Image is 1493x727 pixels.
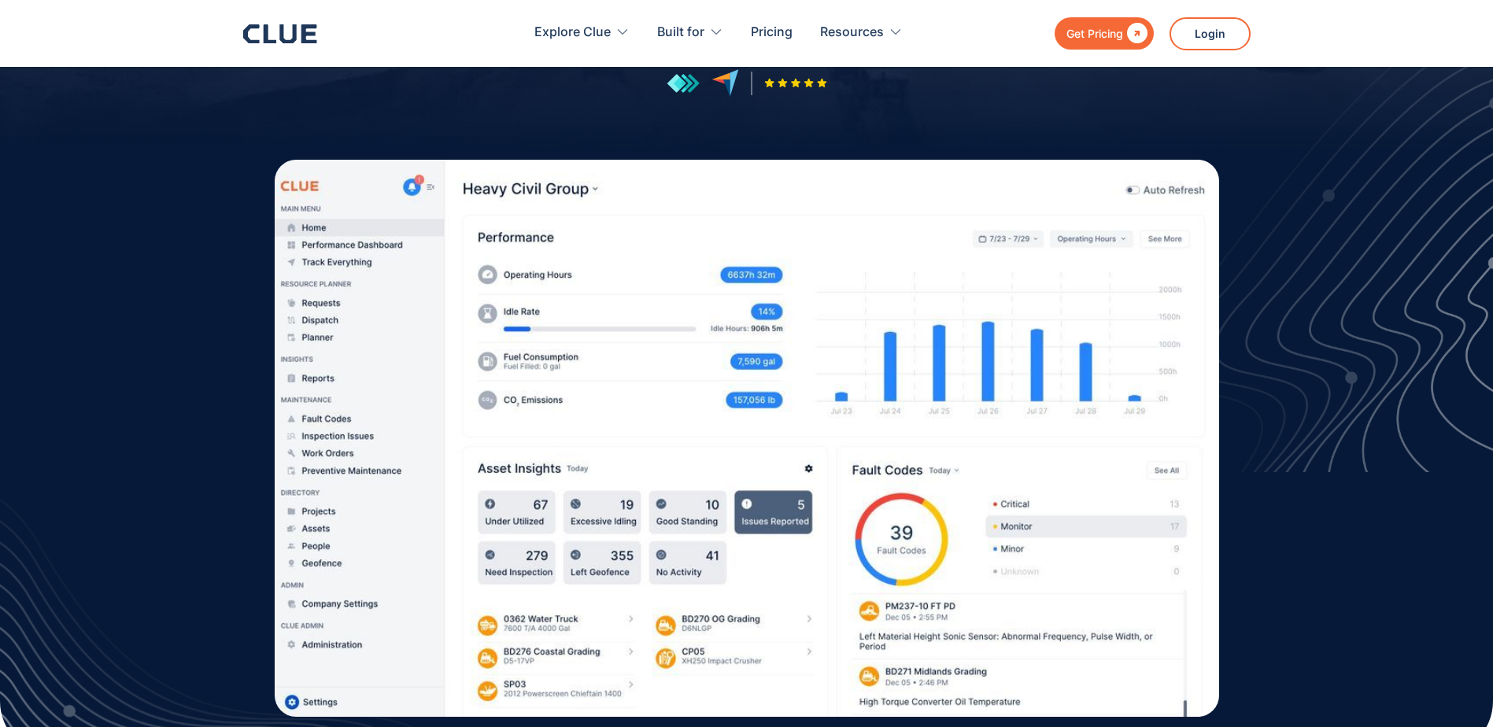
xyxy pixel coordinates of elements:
a: Login [1170,17,1251,50]
div: Get Pricing [1066,24,1123,43]
img: reviews at capterra [711,69,739,97]
div: Explore Clue [534,8,611,57]
img: Five-star rating icon [764,78,827,88]
iframe: Chat Widget [1210,507,1493,727]
img: reviews at getapp [667,73,700,94]
div: Built for [657,8,704,57]
div: Resources [820,8,884,57]
div: Resources [820,8,903,57]
div: Built for [657,8,723,57]
div: Explore Clue [534,8,630,57]
div:  [1123,24,1147,43]
a: Get Pricing [1055,17,1154,50]
img: Design for fleet management software [1145,6,1493,472]
a: Pricing [751,8,793,57]
img: Best practice dashboard design for construction equipment management software [275,160,1219,717]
